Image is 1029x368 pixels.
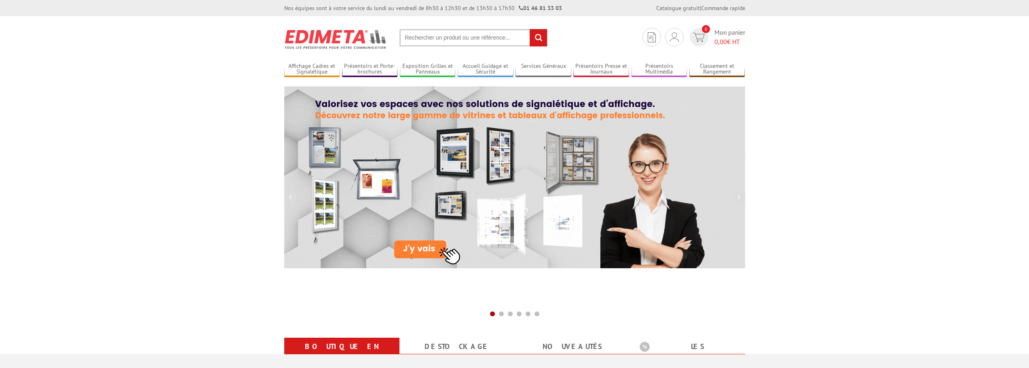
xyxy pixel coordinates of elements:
[516,63,571,76] a: Services Généraux
[409,339,505,354] a: Destockage
[702,25,710,33] span: 0
[519,4,562,12] strong: 01 46 81 33 03
[458,63,513,76] a: Accueil Guidage et Sécurité
[342,63,398,76] a: Présentoirs et Porte-brochures
[284,24,387,54] img: Présentoir, panneau, stand - Edimeta - PLV, affichage, mobilier bureau, entreprise
[670,32,679,42] img: devis rapide
[400,63,456,76] a: Exposition Grilles et Panneaux
[714,38,727,46] span: 0,00
[714,37,745,46] span: € HT
[648,32,656,42] img: devis rapide
[399,29,547,46] input: Rechercher un produit ou une référence...
[701,4,745,12] a: Commande rapide
[284,63,340,76] a: Affichage Cadres et Signalétique
[573,63,629,76] a: Présentoirs Presse et Journaux
[524,339,620,354] a: nouveautés
[656,4,700,12] a: Catalogue gratuit
[530,29,547,46] input: rechercher
[714,28,745,46] span: Mon panier
[689,63,745,76] a: Classement et Rangement
[688,28,745,46] a: devis rapide 0 Mon panier 0,00€ HT
[693,33,705,42] img: devis rapide
[656,4,745,12] div: |
[640,339,741,355] b: Les promotions
[632,63,687,76] a: Présentoirs Multimédia
[284,4,562,12] div: Nos équipes sont à votre service du lundi au vendredi de 8h30 à 12h30 et de 13h30 à 17h30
